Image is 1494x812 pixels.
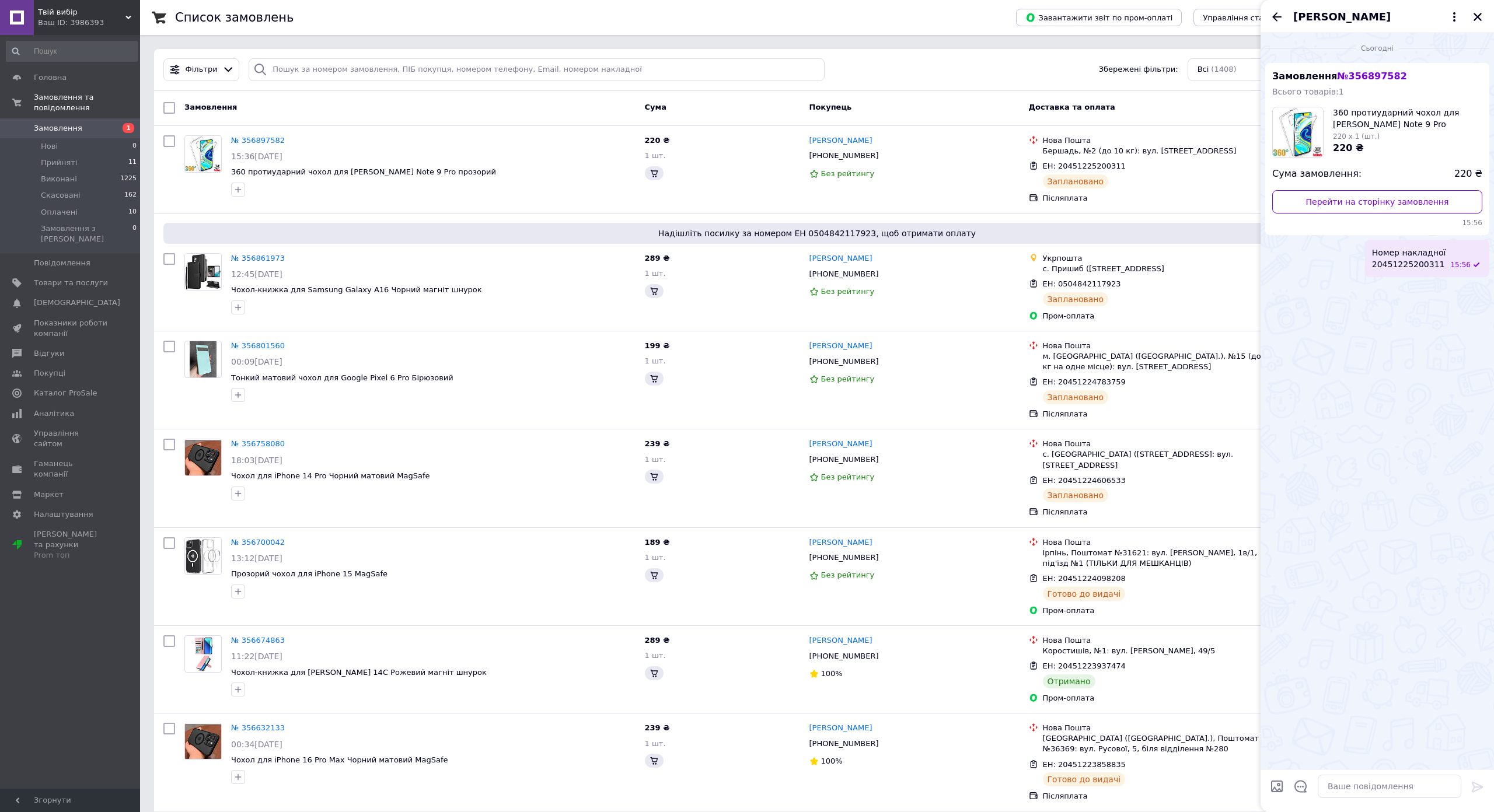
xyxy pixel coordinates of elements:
[1043,693,1283,703] div: Пром-оплата
[645,356,666,365] span: 1 шт.
[1272,71,1407,82] span: Замовлення
[185,724,221,759] img: Фото товару
[1273,107,1323,157] img: 6588543791_w100_h100_360-protivoudarnyj-chehol.jpg
[34,318,108,339] span: Показники роботи компанії
[821,473,875,481] span: Без рейтингу
[168,228,1466,239] span: Надішліть посилку за номером ЕН 0504842117923, щоб отримати оплату
[231,357,282,366] span: 00:09[DATE]
[1043,635,1283,646] div: Нова Пошта
[184,537,222,575] a: Фото товару
[1043,311,1283,321] div: Пром-оплата
[132,141,137,152] span: 0
[128,157,137,168] span: 11
[807,649,881,664] div: [PHONE_NUMBER]
[231,471,430,480] a: Чохол для iPhone 14 Pro Чорний матовий MagSafe
[645,651,666,660] span: 1 шт.
[1043,723,1283,733] div: Нова Пошта
[645,739,666,748] span: 1 шт.
[645,269,666,278] span: 1 шт.
[1043,264,1283,274] div: с. Пришиб ([STREET_ADDRESS]
[809,135,872,146] a: [PERSON_NAME]
[1471,10,1485,24] button: Закрити
[1043,476,1126,485] span: ЕН: 20451224606533
[809,253,872,264] a: [PERSON_NAME]
[120,174,137,184] span: 1225
[1029,103,1115,111] span: Доставка та оплата
[1450,260,1471,270] span: 15:56 12.08.2025
[123,123,134,133] span: 1
[1043,574,1126,583] span: ЕН: 20451224098208
[1099,64,1178,75] span: Збережені фільтри:
[184,341,222,378] a: Фото товару
[1043,146,1283,156] div: Бершадь, №2 (до 10 кг): вул. [STREET_ADDRESS]
[38,7,125,17] span: Твій вибір
[184,635,222,673] a: Фото товару
[249,58,825,81] input: Пошук за номером замовлення, ПІБ покупця, номером телефону, Email, номером накладної
[231,269,282,279] span: 12:45[DATE]
[231,723,285,732] a: № 356632133
[809,537,872,548] a: [PERSON_NAME]
[124,190,137,201] span: 162
[34,428,108,449] span: Управління сайтом
[231,373,453,382] a: Тонкий матовий чохол для Google Pixel 6 Pro Бірюзовий
[809,723,872,734] a: [PERSON_NAME]
[231,341,285,350] a: № 356801560
[809,341,872,352] a: [PERSON_NAME]
[41,223,132,244] span: Замовлення з [PERSON_NAME]
[1043,605,1283,616] div: Пром-оплата
[34,297,120,308] span: [DEMOGRAPHIC_DATA]
[1043,377,1126,386] span: ЕН: 20451224783759
[645,553,666,562] span: 1 шт.
[807,550,881,565] div: [PHONE_NUMBER]
[1016,9,1182,26] button: Завантажити звіт по пром-оплаті
[645,723,670,732] span: 239 ₴
[1454,167,1482,181] span: 220 ₴
[34,72,67,83] span: Головна
[231,285,482,294] span: Чохол-книжка для Samsung Galaxy A16 Чорний магніт шнурок
[645,341,670,350] span: 199 ₴
[184,103,237,111] span: Замовлення
[807,354,881,369] div: [PHONE_NUMBER]
[1043,646,1283,656] div: Коростишів, №1: вул. [PERSON_NAME], 49/5
[809,635,872,646] a: [PERSON_NAME]
[1043,760,1126,769] span: ЕН: 20451223858835
[1337,71,1406,82] span: № 356897582
[185,440,221,475] img: Фото товару
[807,148,881,163] div: [PHONE_NUMBER]
[1043,537,1283,548] div: Нова Пошта
[1043,661,1126,670] span: ЕН: 20451223937474
[41,207,78,218] span: Оплачені
[231,167,496,176] a: 360 протиударний чохол для [PERSON_NAME] Note 9 Pro прозорий
[34,459,108,480] span: Гаманець компанії
[821,570,875,579] span: Без рейтингу
[231,456,282,465] span: 18:03[DATE]
[1025,12,1172,23] span: Завантажити звіт по пром-оплаті
[6,41,138,62] input: Пошук
[1211,65,1236,73] span: (1408)
[1265,42,1489,54] div: 12.08.2025
[34,489,64,500] span: Маркет
[41,190,81,201] span: Скасовані
[231,569,388,578] a: Прозорий чохол для iPhone 15 MagSafe
[1043,548,1283,569] div: Ірпінь, Поштомат №31621: вул. [PERSON_NAME], 1в/1, під'їзд №1 (ТІЛЬКИ ДЛЯ МЕШКАНЦІВ)
[645,538,670,547] span: 189 ₴
[1043,587,1126,601] div: Готово до видачі
[809,103,852,111] span: Покупець
[1193,9,1301,26] button: Управління статусами
[1272,190,1482,213] a: Перейти на сторінку замовлення
[1043,488,1109,502] div: Заплановано
[645,439,670,448] span: 239 ₴
[1043,791,1283,801] div: Післяплата
[821,287,875,296] span: Без рейтингу
[1043,390,1109,404] div: Заплановано
[1203,13,1292,22] span: Управління статусами
[1043,279,1121,288] span: ЕН: 0504842117923
[184,253,222,290] a: Фото товару
[1043,674,1095,688] div: Отримано
[1372,247,1446,270] span: Номер накладної 20451225200311
[128,207,137,218] span: 10
[1198,64,1209,75] span: Всі
[34,368,65,379] span: Покупці
[41,157,77,168] span: Прийняті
